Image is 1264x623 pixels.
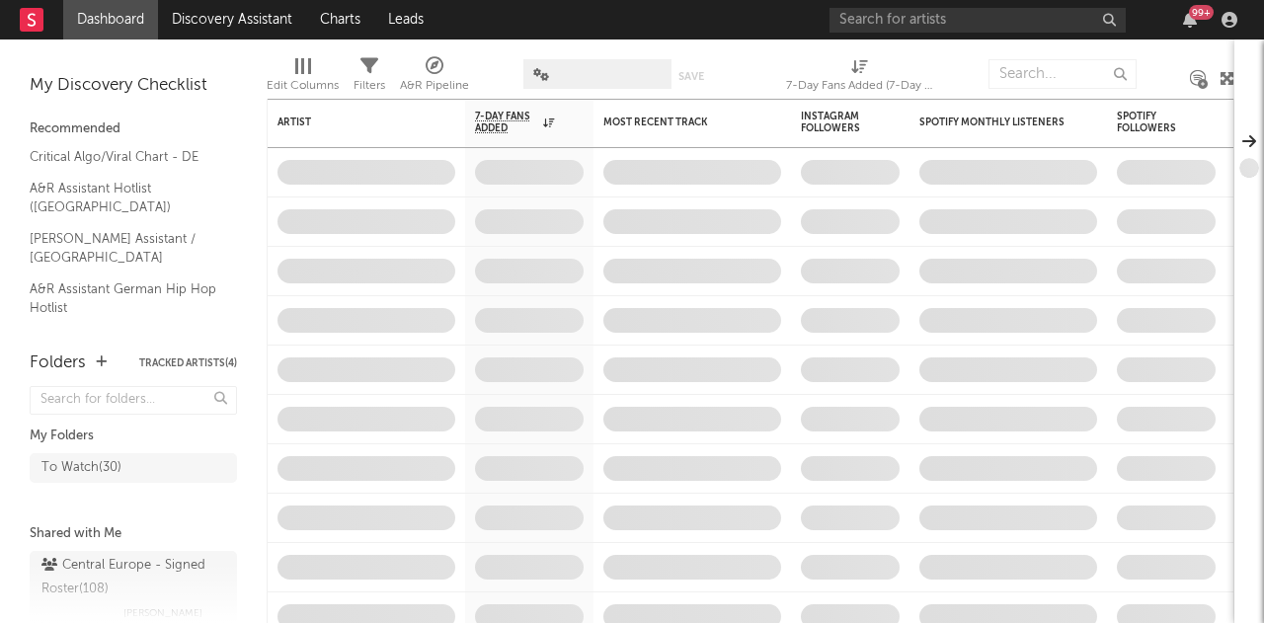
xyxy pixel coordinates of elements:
div: Edit Columns [267,49,339,107]
a: Critical Algo/Viral Chart - DE [30,146,217,168]
div: My Folders [30,425,237,448]
span: 7-Day Fans Added [475,111,538,134]
a: A&R Assistant Hotlist ([GEOGRAPHIC_DATA]) [30,178,217,218]
div: 7-Day Fans Added (7-Day Fans Added) [786,74,934,98]
div: Folders [30,351,86,375]
div: 7-Day Fans Added (7-Day Fans Added) [786,49,934,107]
div: Central Europe - Signed Roster ( 108 ) [41,554,220,601]
div: My Discovery Checklist [30,74,237,98]
div: A&R Pipeline [400,49,469,107]
div: Recommended [30,117,237,141]
div: Instagram Followers [801,111,870,134]
div: 99 + [1189,5,1214,20]
div: Filters [354,49,385,107]
input: Search for artists [829,8,1126,33]
div: Spotify Followers [1117,111,1186,134]
button: Save [678,71,704,82]
div: Spotify Monthly Listeners [919,117,1067,128]
div: Edit Columns [267,74,339,98]
div: Filters [354,74,385,98]
input: Search... [988,59,1137,89]
div: Shared with Me [30,522,237,546]
button: Tracked Artists(4) [139,358,237,368]
a: [PERSON_NAME] Assistant / [GEOGRAPHIC_DATA] [30,228,217,269]
div: Artist [277,117,426,128]
div: To Watch ( 30 ) [41,456,121,480]
button: 99+ [1183,12,1197,28]
div: Most Recent Track [603,117,751,128]
input: Search for folders... [30,386,237,415]
a: A&R Assistant German Hip Hop Hotlist [30,278,217,319]
a: To Watch(30) [30,453,237,483]
div: A&R Pipeline [400,74,469,98]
